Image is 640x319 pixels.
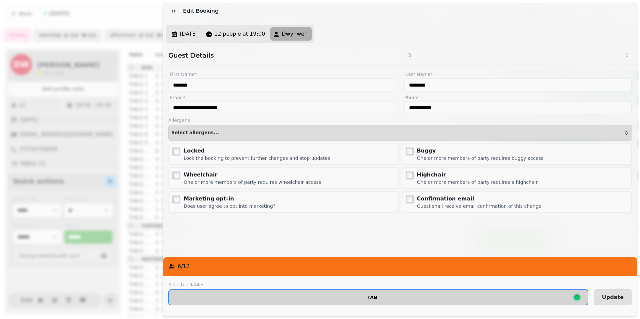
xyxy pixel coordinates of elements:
div: Does user agree to opt into marketing? [184,203,275,209]
p: 6 / 12 [178,262,190,270]
button: Update [594,289,632,305]
div: Wheelchair [184,171,321,179]
button: Select allergens... [168,125,632,141]
h3: Edit Booking [183,7,221,15]
h2: Guest Details [168,51,398,60]
button: TAB [168,289,588,305]
span: Update [602,295,624,300]
span: Dwynwen [282,30,308,38]
div: One or more members of party requires a highchair [417,179,538,185]
label: Last Name* [404,70,632,78]
label: Allergens [168,117,632,124]
div: Guest shall receive email confirmation of this change [417,203,542,209]
label: Email* [168,94,396,101]
span: 12 people at 19:00 [214,30,265,38]
div: Highchair [417,171,538,179]
span: [DATE] [180,30,198,38]
div: Confirmation email [417,195,542,203]
div: Lock the booking to prevent further changes and stop updates [184,155,330,161]
div: Buggy [417,147,544,155]
p: TAB [367,295,377,300]
label: First Name* [168,70,396,78]
div: One or more members of party requires buggy access [417,155,544,161]
div: One or more members of party requires wheelchair access [184,179,321,185]
div: Locked [184,147,330,155]
div: Marketing opt-in [184,195,275,203]
span: Select allergens... [171,130,219,136]
label: Selected Tables [168,281,588,288]
label: Phone [404,94,632,101]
